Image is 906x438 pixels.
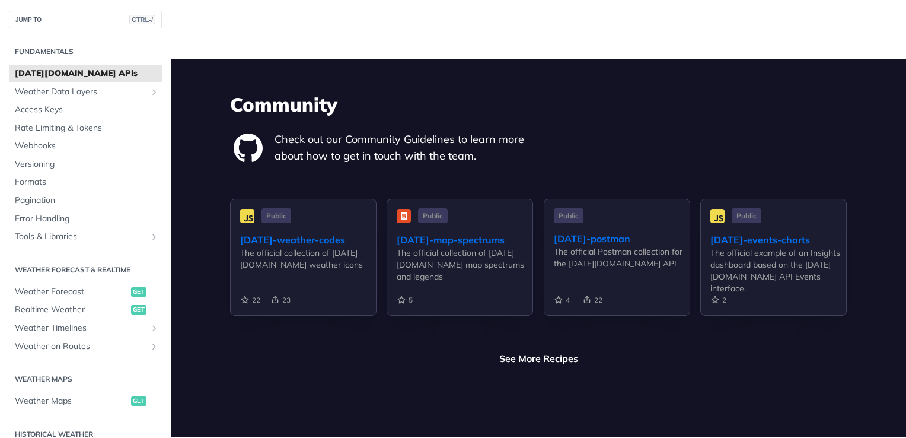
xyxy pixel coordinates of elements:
[544,199,690,335] a: Public [DATE]-postman The official Postman collection for the [DATE][DOMAIN_NAME] API
[9,192,162,210] a: Pagination
[15,85,146,97] span: Weather Data Layers
[9,46,162,57] h2: Fundamentals
[9,11,162,28] button: JUMP TOCTRL-/
[9,119,162,137] a: Rate Limiting & Tokens
[15,395,128,407] span: Weather Maps
[554,231,690,246] div: [DATE]-postman
[9,210,162,228] a: Error Handling
[9,82,162,100] a: Weather Data LayersShow subpages for Weather Data Layers
[9,228,162,246] a: Tools & LibrariesShow subpages for Tools & Libraries
[700,199,847,335] a: Public [DATE]-events-charts The official example of an Insights dashboard based on the [DATE][DOM...
[397,247,532,283] div: The official collection of [DATE][DOMAIN_NAME] map spectrums and legends
[9,319,162,337] a: Weather TimelinesShow subpages for Weather Timelines
[131,305,146,315] span: get
[15,104,159,116] span: Access Keys
[275,131,538,164] p: Check out our Community Guidelines to learn more about how to get in touch with the team.
[15,140,159,152] span: Webhooks
[387,199,533,335] a: Public [DATE]-map-spectrums The official collection of [DATE][DOMAIN_NAME] map spectrums and legends
[499,351,578,366] a: See More Recipes
[131,396,146,406] span: get
[9,101,162,119] a: Access Keys
[230,91,847,118] h3: Community
[15,322,146,334] span: Weather Timelines
[131,287,146,297] span: get
[230,199,377,335] a: Public [DATE]-weather-codes The official collection of [DATE][DOMAIN_NAME] weather icons
[710,233,846,247] div: [DATE]-events-charts
[15,195,159,207] span: Pagination
[554,246,690,269] div: The official Postman collection for the [DATE][DOMAIN_NAME] API
[418,208,448,223] span: Public
[15,340,146,352] span: Weather on Routes
[9,65,162,82] a: [DATE][DOMAIN_NAME] APIs
[9,265,162,275] h2: Weather Forecast & realtime
[9,337,162,355] a: Weather on RoutesShow subpages for Weather on Routes
[554,208,583,223] span: Public
[240,247,376,271] div: The official collection of [DATE][DOMAIN_NAME] weather icons
[15,158,159,170] span: Versioning
[710,247,846,294] div: The official example of an Insights dashboard based on the [DATE][DOMAIN_NAME] API Events interface.
[15,231,146,243] span: Tools & Libraries
[9,173,162,191] a: Formats
[9,155,162,173] a: Versioning
[15,213,159,225] span: Error Handling
[240,233,376,247] div: [DATE]-weather-codes
[732,208,761,223] span: Public
[149,232,159,242] button: Show subpages for Tools & Libraries
[9,301,162,319] a: Realtime Weatherget
[9,374,162,385] h2: Weather Maps
[149,341,159,351] button: Show subpages for Weather on Routes
[397,233,532,247] div: [DATE]-map-spectrums
[15,176,159,188] span: Formats
[15,122,159,134] span: Rate Limiting & Tokens
[149,87,159,96] button: Show subpages for Weather Data Layers
[129,15,155,24] span: CTRL-/
[15,68,159,80] span: [DATE][DOMAIN_NAME] APIs
[15,286,128,298] span: Weather Forecast
[9,283,162,301] a: Weather Forecastget
[9,137,162,155] a: Webhooks
[149,323,159,333] button: Show subpages for Weather Timelines
[9,392,162,410] a: Weather Mapsget
[261,208,291,223] span: Public
[15,304,128,316] span: Realtime Weather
